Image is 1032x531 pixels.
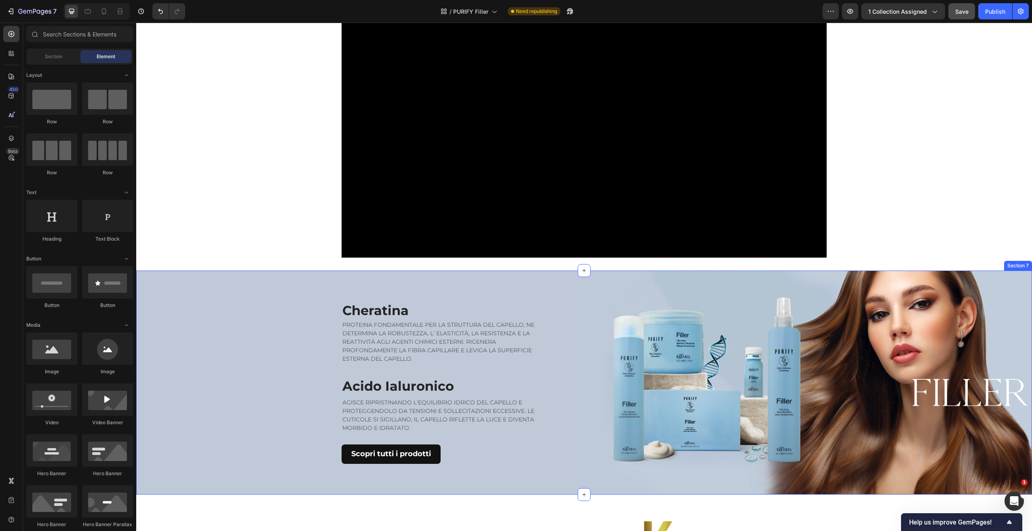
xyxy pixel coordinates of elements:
[120,252,133,265] span: Toggle open
[26,322,40,329] span: Media
[3,3,60,19] button: 7
[26,302,77,309] div: Button
[1021,479,1028,486] span: 1
[861,3,945,19] button: 1 collection assigned
[948,3,975,19] button: Save
[26,72,42,79] span: Layout
[26,419,77,426] div: Video
[82,470,133,477] div: Hero Banner
[82,118,133,125] div: Row
[978,3,1012,19] button: Publish
[1005,491,1024,511] iframe: Intercom live chat
[82,235,133,243] div: Text Block
[516,8,557,15] span: Need republishing
[152,3,185,19] div: Undo/Redo
[869,239,894,247] div: Section 7
[120,69,133,82] span: Toggle open
[26,470,77,477] div: Hero Banner
[909,517,1014,527] button: Show survey - Help us improve GemPages!
[206,376,407,410] p: AGISCE RIPRISTINANDO L'EQUILIBRIO IDRICO DEL CAPELLO E PROTEGGENDOLO DA TENSIONI E SOLLECITAZIONI...
[450,7,452,16] span: /
[205,354,407,373] h2: Acido Ialuronico
[8,86,19,93] div: 450
[26,169,77,176] div: Row
[120,319,133,332] span: Toggle open
[205,422,304,441] a: Scopri tutti i prodotti
[205,279,407,297] h2: Cheratina
[985,7,1005,16] div: Publish
[6,148,19,154] div: Beta
[26,521,77,528] div: Hero Banner
[82,419,133,426] div: Video Banner
[26,368,77,375] div: Image
[136,23,1032,531] iframe: Design area
[26,189,36,196] span: Text
[448,248,896,472] img: Alt Image
[453,7,488,16] span: PURIFY Filler
[206,298,407,341] p: PROTEINA FONDAMENTALE PER LA STRUTTURA DEL CAPELLO, NE DETERMINA LA ROBUSTEZZA, L' ELASTICITÀ, LA...
[97,53,115,60] span: Element
[26,235,77,243] div: Heading
[26,255,41,262] span: Button
[45,53,62,60] span: Section
[909,518,1005,526] span: Help us improve GemPages!
[53,6,57,16] p: 7
[955,8,969,15] span: Save
[868,7,927,16] span: 1 collection assigned
[215,427,295,436] p: Scopri tutti i prodotti
[82,368,133,375] div: Image
[26,26,133,42] input: Search Sections & Elements
[82,169,133,176] div: Row
[82,302,133,309] div: Button
[82,521,133,528] div: Hero Banner Parallax
[26,118,77,125] div: Row
[120,186,133,199] span: Toggle open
